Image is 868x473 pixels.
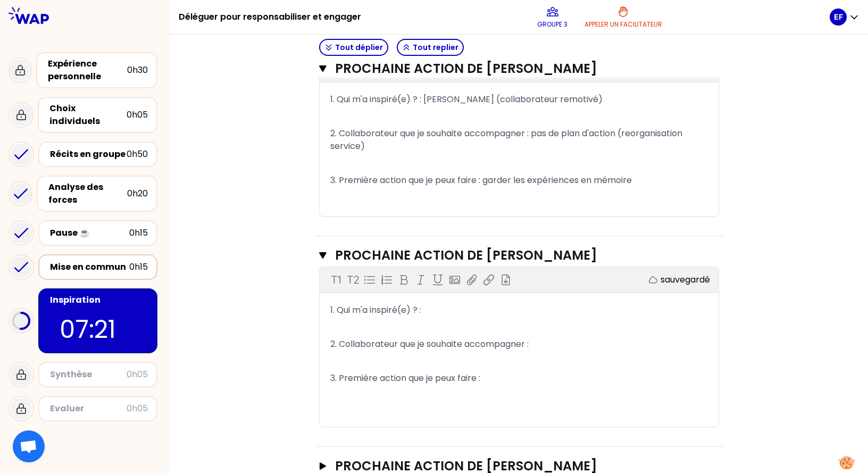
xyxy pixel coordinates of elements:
span: 2. Collaborateur que je souhaite accompagner : [330,338,529,350]
button: Prochaine action de [PERSON_NAME] [319,60,719,77]
div: Analyse des forces [48,181,127,206]
button: Groupe 3 [533,1,572,33]
div: Pause ☕️ [50,227,129,239]
span: 1. Qui m'a inspiré(e) ? : [330,304,421,316]
div: 0h05 [127,402,148,415]
div: Expérience personnelle [48,57,127,83]
div: 0h15 [129,261,148,273]
div: Mise en commun [50,261,129,273]
div: 0h50 [127,148,148,161]
div: Choix individuels [49,102,127,128]
div: 0h15 [129,227,148,239]
span: 2. Collaborateur que je souhaite accompagner : pas de plan d'action (reorganisation service) [330,127,685,152]
h3: Prochaine action de [PERSON_NAME] [335,247,678,264]
div: 0h05 [127,109,148,121]
span: 1. Qui m'a inspiré(e) ? : [PERSON_NAME] (collaborateur remotivé) [330,93,603,105]
button: EF [830,9,859,26]
p: T1 [331,272,341,287]
button: Appeler un facilitateur [580,1,666,33]
p: Groupe 3 [537,20,567,29]
div: Synthèse [50,368,127,381]
div: 0h20 [127,187,148,200]
span: 3. Première action que je peux faire : garder les expériences en mémoire [330,174,632,186]
p: 07:21 [60,311,136,348]
span: 3. Première action que je peux faire : [330,372,480,384]
div: Inspiration [50,294,148,306]
p: sauvegardé [661,273,710,286]
div: Ouvrir le chat [13,430,45,462]
div: Evaluer [50,402,127,415]
p: EF [834,12,843,22]
h3: Prochaine action de [PERSON_NAME] [335,60,678,77]
p: T2 [347,272,359,287]
button: Tout replier [397,39,464,56]
div: 0h05 [127,368,148,381]
div: 0h30 [127,64,148,77]
div: Récits en groupe [50,148,127,161]
p: Appeler un facilitateur [585,20,662,29]
button: Prochaine action de [PERSON_NAME] [319,247,719,264]
button: Tout déplier [319,39,388,56]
